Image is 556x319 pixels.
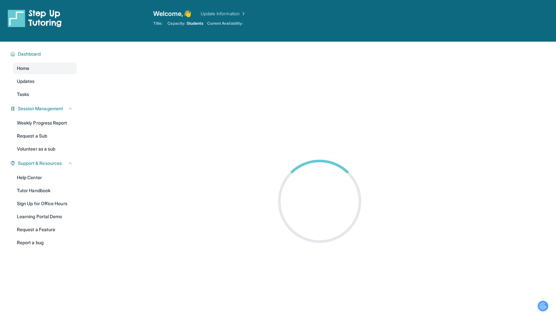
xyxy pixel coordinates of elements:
[17,91,29,98] span: Tasks
[153,9,192,18] span: Welcome, 👋
[201,10,246,17] a: Update Information
[13,75,77,87] a: Updates
[153,21,162,26] span: Title:
[13,62,77,74] a: Home
[187,21,203,26] span: Students
[13,185,77,196] a: Tutor Handbook
[15,160,73,166] button: Support & Resources
[13,224,77,235] a: Request a Feature
[8,9,62,27] img: logo
[18,105,63,112] span: Session Management
[13,88,77,100] a: Tasks
[13,130,77,142] a: Request a Sub
[240,10,246,17] img: Chevron Right
[17,78,35,85] span: Updates
[13,211,77,222] a: Learning Portal Demo
[13,237,77,248] a: Report a bug
[13,143,77,155] a: Volunteer as a sub
[15,105,73,112] button: Session Management
[17,65,29,72] span: Home
[207,21,243,26] span: Current Availability:
[13,117,77,129] a: Weekly Progress Report
[18,160,62,166] span: Support & Resources
[13,172,77,183] a: Help Center
[18,51,41,57] span: Dashboard
[167,21,185,26] span: Capacity:
[15,51,73,57] button: Dashboard
[13,198,77,209] a: Sign Up for Office Hours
